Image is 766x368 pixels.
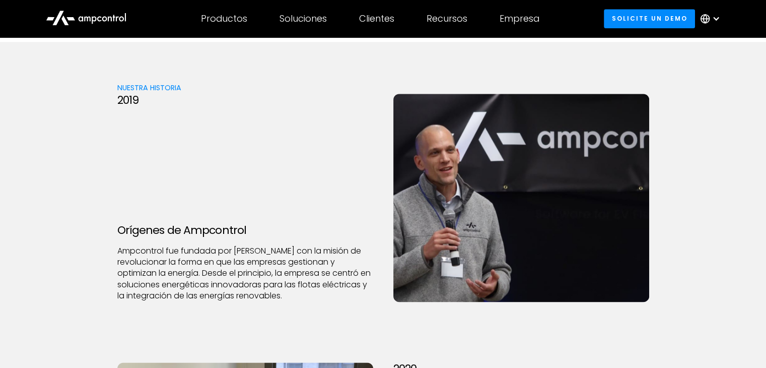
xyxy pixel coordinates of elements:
[427,13,467,24] div: Recursos
[500,13,539,24] div: Empresa
[280,13,327,24] div: Soluciones
[359,13,394,24] div: Clientes
[393,94,649,302] img: Ampcontrol Founder and CEO, Joachim, speaking at a summit
[117,246,373,302] p: Ampcontrol fue fundada por [PERSON_NAME] con la misión de revolucionar la forma en que las empres...
[117,82,649,93] div: NUESTRA HISTORIA
[117,94,138,107] div: 2019
[604,9,695,28] a: Solicite un demo
[201,13,247,24] div: Productos
[117,224,373,237] h3: Orígenes de Ampcontrol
